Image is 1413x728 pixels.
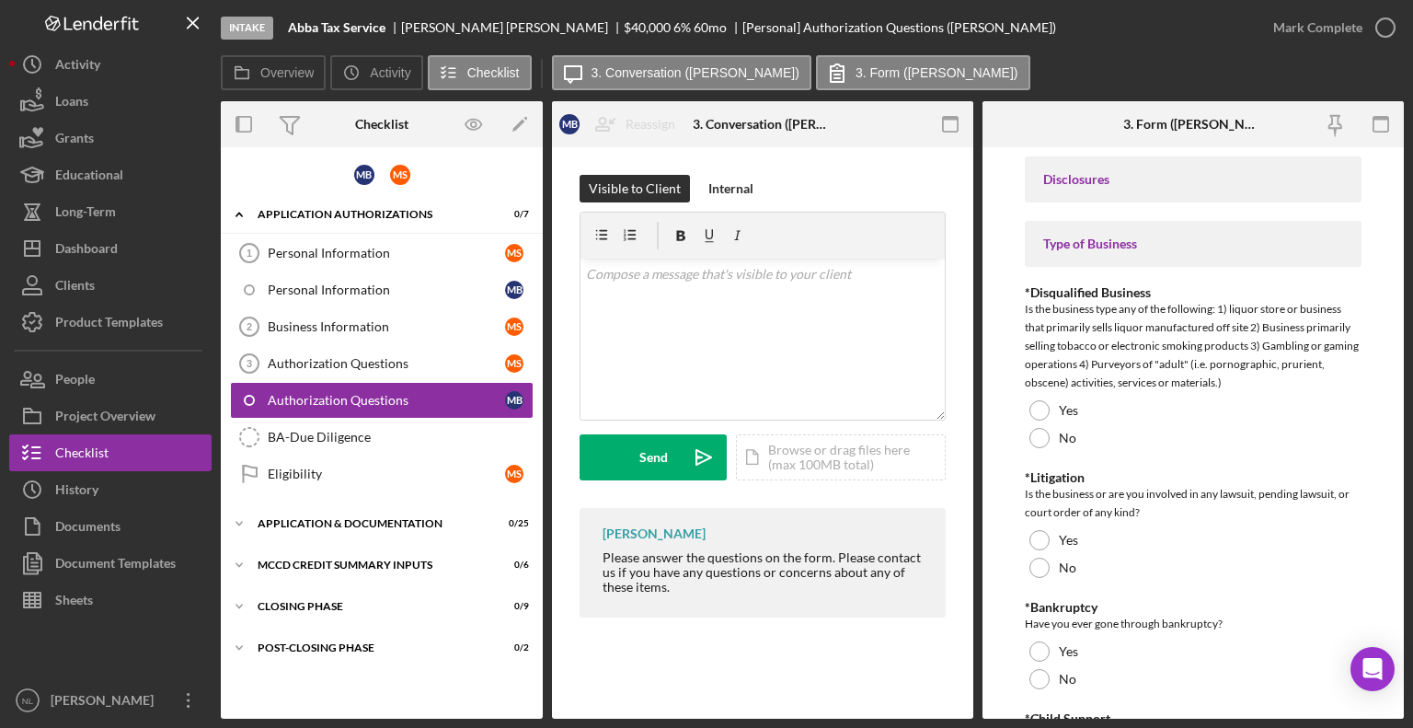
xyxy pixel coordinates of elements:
[9,545,212,582] button: Document Templates
[9,156,212,193] button: Educational
[816,55,1030,90] button: 3. Form ([PERSON_NAME])
[626,106,675,143] div: Reassign
[258,642,483,653] div: Post-Closing Phase
[1025,711,1361,726] div: *Child Support
[55,545,176,586] div: Document Templates
[1025,615,1361,633] div: Have you ever gone through bankruptcy?
[9,193,212,230] a: Long-Term
[9,230,212,267] button: Dashboard
[230,308,534,345] a: 2Business InformationMS
[742,20,1056,35] div: [Personal] Authorization Questions ([PERSON_NAME])
[55,304,163,345] div: Product Templates
[230,272,534,308] a: Personal InformationMB
[230,345,534,382] a: 3Authorization QuestionsMS
[230,382,534,419] a: Authorization QuestionsMB
[288,20,385,35] b: Abba Tax Service
[401,20,624,35] div: [PERSON_NAME] [PERSON_NAME]
[1123,117,1264,132] div: 3. Form ([PERSON_NAME])
[55,582,93,623] div: Sheets
[467,65,520,80] label: Checklist
[55,267,95,308] div: Clients
[268,467,505,481] div: Eligibility
[9,361,212,398] button: People
[55,471,98,513] div: History
[9,434,212,471] a: Checklist
[9,46,212,83] button: Activity
[694,20,727,35] div: 60 mo
[268,246,505,260] div: Personal Information
[1059,403,1078,418] label: Yes
[268,283,505,297] div: Personal Information
[1255,9,1404,46] button: Mark Complete
[9,682,212,719] button: NL[PERSON_NAME]
[9,83,212,120] button: Loans
[559,114,580,134] div: M B
[1025,300,1361,392] div: Is the business type any of the following: 1) liquor store or business that primarily sells liquo...
[9,398,212,434] button: Project Overview
[55,508,121,549] div: Documents
[268,430,533,445] div: BA-Due Diligence
[354,165,374,185] div: M B
[589,175,681,202] div: Visible to Client
[505,318,523,336] div: M S
[55,434,109,476] div: Checklist
[9,582,212,618] a: Sheets
[580,434,727,480] button: Send
[355,117,408,132] div: Checklist
[1059,672,1076,687] label: No
[258,560,483,571] div: MCCD Credit Summary Inputs
[580,175,690,202] button: Visible to Client
[370,65,410,80] label: Activity
[268,319,505,334] div: Business Information
[247,248,252,259] tspan: 1
[1059,431,1076,445] label: No
[496,642,529,653] div: 0 / 2
[55,230,118,272] div: Dashboard
[390,165,410,185] div: M S
[496,560,529,571] div: 0 / 6
[55,193,116,235] div: Long-Term
[9,471,212,508] button: History
[603,550,927,595] div: Please answer the questions on the form. Please contact us if you have any questions or concerns ...
[55,156,123,198] div: Educational
[693,117,833,132] div: 3. Conversation ([PERSON_NAME])
[1025,485,1361,522] div: Is the business or are you involved in any lawsuit, pending lawsuit, or court order of any kind?
[9,120,212,156] button: Grants
[1059,644,1078,659] label: Yes
[55,361,95,402] div: People
[55,46,100,87] div: Activity
[9,267,212,304] button: Clients
[9,304,212,341] button: Product Templates
[673,20,691,35] div: 6 %
[496,518,529,529] div: 0 / 25
[9,508,212,545] a: Documents
[55,120,94,161] div: Grants
[428,55,532,90] button: Checklist
[708,175,753,202] div: Internal
[1025,600,1361,615] div: *Bankruptcy
[268,356,505,371] div: Authorization Questions
[1043,237,1343,251] div: Type of Business
[1350,647,1395,691] div: Open Intercom Messenger
[505,391,523,410] div: M B
[1059,560,1076,575] label: No
[230,456,534,492] a: EligibilityMS
[258,518,483,529] div: Application & Documentation
[505,281,523,299] div: M B
[330,55,422,90] button: Activity
[247,358,252,369] tspan: 3
[22,696,34,706] text: NL
[221,55,326,90] button: Overview
[639,434,668,480] div: Send
[496,209,529,220] div: 0 / 7
[1273,9,1362,46] div: Mark Complete
[46,682,166,723] div: [PERSON_NAME]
